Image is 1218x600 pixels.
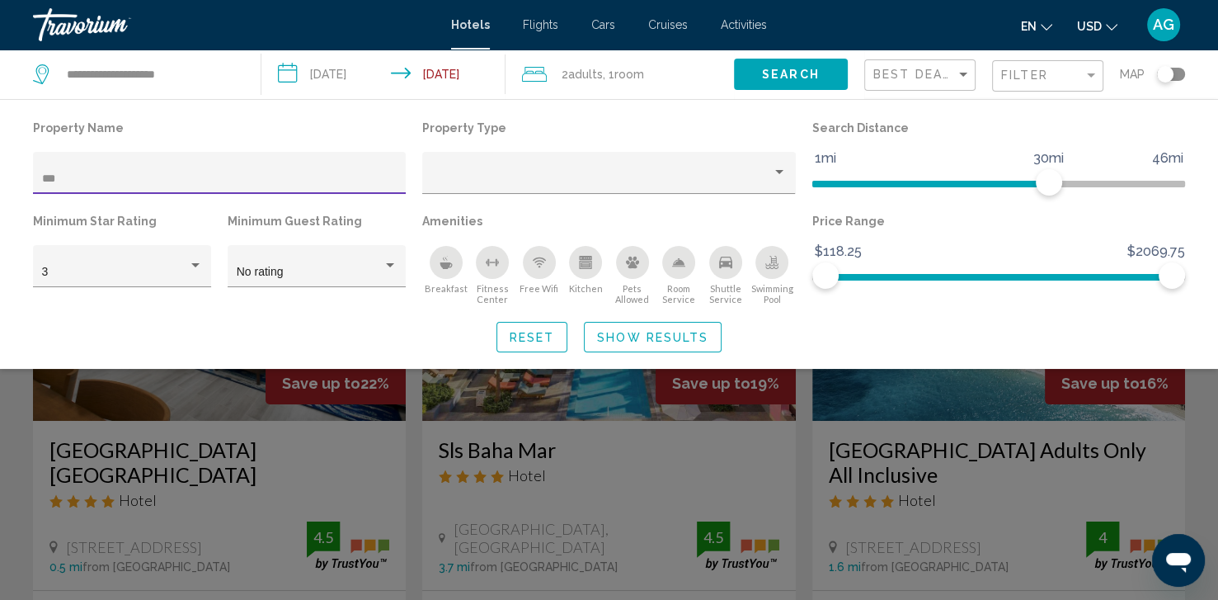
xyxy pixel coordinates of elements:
[562,63,603,86] span: 2
[1077,20,1102,33] span: USD
[228,210,406,233] p: Minimum Guest Rating
[812,146,839,171] span: 1mi
[703,283,750,305] span: Shuttle Service
[591,18,615,31] a: Cars
[510,331,555,344] span: Reset
[42,265,49,278] span: 3
[597,331,708,344] span: Show Results
[568,68,603,81] span: Adults
[33,8,435,41] a: Travorium
[425,283,468,294] span: Breakfast
[648,18,688,31] a: Cruises
[609,245,656,305] button: Pets Allowed
[515,245,562,305] button: Free Wifi
[873,69,971,83] mat-select: Sort by
[812,210,1185,233] p: Price Range
[1145,67,1185,82] button: Toggle map
[614,68,644,81] span: Room
[520,283,558,294] span: Free Wifi
[422,116,795,139] p: Property Type
[523,18,558,31] a: Flights
[1150,146,1186,171] span: 46mi
[25,116,1193,305] div: Hotel Filters
[812,116,1185,139] p: Search Distance
[1077,14,1117,38] button: Change currency
[734,59,848,89] button: Search
[1031,146,1066,171] span: 30mi
[703,245,750,305] button: Shuttle Service
[749,283,796,305] span: Swimming Pool
[584,322,722,352] button: Show Results
[469,283,516,305] span: Fitness Center
[609,283,656,305] span: Pets Allowed
[1001,69,1048,82] span: Filter
[422,210,795,233] p: Amenities
[422,245,469,305] button: Breakfast
[749,245,796,305] button: Swimming Pool
[1153,17,1174,33] span: AG
[237,265,284,278] span: No rating
[656,245,703,305] button: Room Service
[431,172,787,186] mat-select: Property type
[1120,63,1145,86] span: Map
[603,63,644,86] span: , 1
[992,59,1103,93] button: Filter
[261,50,506,99] button: Check-in date: Sep 18, 2025 Check-out date: Sep 22, 2025
[812,239,864,264] span: $118.25
[873,68,960,81] span: Best Deals
[33,210,211,233] p: Minimum Star Rating
[469,245,516,305] button: Fitness Center
[656,283,703,305] span: Room Service
[762,69,820,82] span: Search
[496,322,568,352] button: Reset
[721,18,767,31] a: Activities
[1021,20,1037,33] span: en
[1142,7,1185,42] button: User Menu
[1021,14,1052,38] button: Change language
[569,283,603,294] span: Kitchen
[1125,239,1187,264] span: $2069.75
[562,245,609,305] button: Kitchen
[451,18,490,31] a: Hotels
[1152,534,1205,587] iframe: Button to launch messaging window
[33,116,406,139] p: Property Name
[506,50,734,99] button: Travelers: 2 adults, 0 children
